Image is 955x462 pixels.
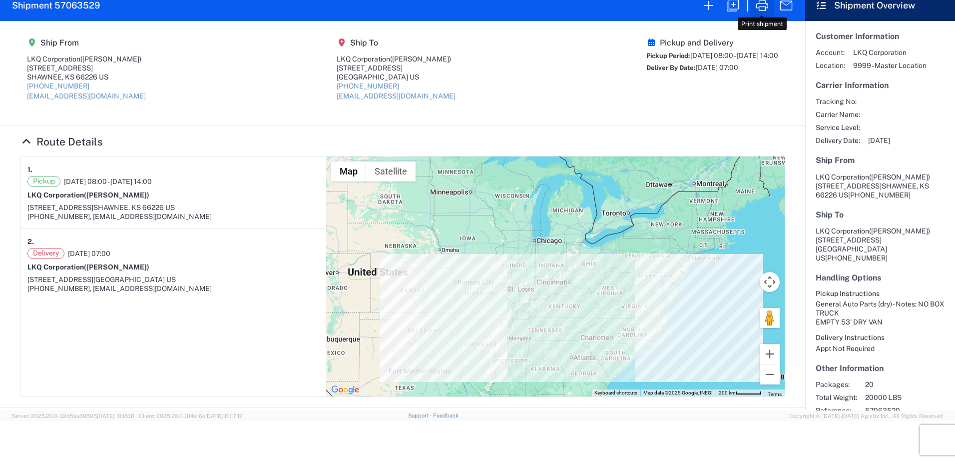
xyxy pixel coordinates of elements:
[816,289,945,298] h6: Pickup Instructions
[643,390,713,395] span: Map data ©2025 Google, INEGI
[646,64,696,71] span: Deliver By Date:
[12,413,134,419] span: Server: 2025.20.0-32d5ea39505
[93,203,175,211] span: SHAWNEE, KS 66226 US
[816,182,882,190] span: [STREET_ADDRESS]
[27,191,149,199] strong: LKQ Corporation
[760,344,780,364] button: Zoom in
[696,63,738,71] span: [DATE] 07:00
[816,380,857,389] span: Packages:
[816,97,860,106] span: Tracking No:
[366,161,416,181] button: Show satellite imagery
[816,333,945,342] h6: Delivery Instructions
[760,308,780,328] button: Drag Pegman onto the map to open Street View
[337,38,456,47] h5: Ship To
[816,363,945,373] h5: Other Information
[337,54,456,63] div: LKQ Corporation
[329,383,362,396] img: Google
[825,254,888,262] span: [PHONE_NUMBER]
[205,413,243,419] span: [DATE] 10:17:12
[80,55,141,63] span: ([PERSON_NAME])
[816,173,869,181] span: LKQ Corporation
[27,54,146,63] div: LKQ Corporation
[27,92,146,100] a: [EMAIL_ADDRESS][DOMAIN_NAME]
[408,412,433,418] a: Support
[868,136,890,145] span: [DATE]
[869,227,930,235] span: ([PERSON_NAME])
[27,38,146,47] h5: Ship From
[329,383,362,396] a: Open this area in Google Maps (opens a new window)
[27,63,146,72] div: [STREET_ADDRESS]
[84,263,149,271] span: ([PERSON_NAME])
[27,248,64,259] span: Delivery
[816,227,930,244] span: LKQ Corporation [STREET_ADDRESS]
[816,299,945,326] div: General Auto Parts (dry) - Notes: NO BOX TRUCK EMPTY 53' DRY VAN
[816,80,945,90] h5: Carrier Information
[690,51,778,59] span: [DATE] 08:00 - [DATE] 14:00
[719,390,736,395] span: 200 km
[27,82,89,90] a: [PHONE_NUMBER]
[64,177,152,186] span: [DATE] 08:00 - [DATE] 14:00
[97,413,134,419] span: [DATE] 10:18:31
[68,249,110,258] span: [DATE] 07:00
[27,176,60,187] span: Pickup
[646,52,690,59] span: Pickup Period:
[816,31,945,41] h5: Customer Information
[816,273,945,282] h5: Handling Options
[27,235,34,248] strong: 2.
[760,364,780,384] button: Zoom out
[20,135,103,148] a: Hide Details
[816,136,860,145] span: Delivery Date:
[27,263,149,271] strong: LKQ Corporation
[27,284,319,293] div: [PHONE_NUMBER], [EMAIL_ADDRESS][DOMAIN_NAME]
[816,48,845,57] span: Account:
[816,406,857,415] span: Reference:
[816,226,945,262] address: [GEOGRAPHIC_DATA] US
[865,393,951,402] span: 20000 LBS
[646,38,778,47] h5: Pickup and Delivery
[594,389,637,396] button: Keyboard shortcuts
[337,72,456,81] div: [GEOGRAPHIC_DATA] US
[390,55,451,63] span: ([PERSON_NAME])
[816,210,945,219] h5: Ship To
[816,172,945,199] address: SHAWNEE, KS 66226 US
[27,72,146,81] div: SHAWNEE, KS 66226 US
[816,61,845,70] span: Location:
[337,82,399,90] a: [PHONE_NUMBER]
[760,272,780,292] button: Map camera controls
[816,123,860,132] span: Service Level:
[27,275,93,283] span: [STREET_ADDRESS]
[84,191,149,199] span: ([PERSON_NAME])
[848,191,911,199] span: [PHONE_NUMBER]
[853,61,927,70] span: 9999 - Master Location
[331,161,366,181] button: Show street map
[816,110,860,119] span: Carrier Name:
[27,212,319,221] div: [PHONE_NUMBER], [EMAIL_ADDRESS][DOMAIN_NAME]
[93,275,176,283] span: [GEOGRAPHIC_DATA] US
[816,393,857,402] span: Total Weight:
[865,380,951,389] span: 20
[869,173,930,181] span: ([PERSON_NAME])
[789,411,943,420] span: Copyright © [DATE]-[DATE] Agistix Inc., All Rights Reserved
[433,412,459,418] a: Feedback
[853,48,927,57] span: LKQ Corporation
[768,391,782,397] a: Terms
[716,389,765,396] button: Map Scale: 200 km per 48 pixels
[816,344,945,353] div: Appt Not Required
[337,63,456,72] div: [STREET_ADDRESS]
[337,92,456,100] a: [EMAIL_ADDRESS][DOMAIN_NAME]
[27,163,32,176] strong: 1.
[816,155,945,165] h5: Ship From
[139,413,243,419] span: Client: 2025.20.0-314a16e
[865,406,951,415] span: 57063529
[27,203,93,211] span: [STREET_ADDRESS]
